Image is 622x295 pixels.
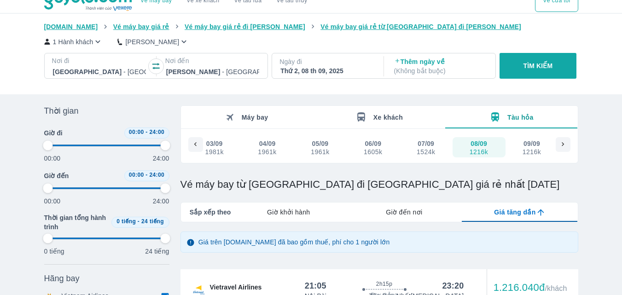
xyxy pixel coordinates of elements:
span: Sắp xếp theo [190,208,231,217]
span: 24 tiếng [141,218,164,225]
button: TÌM KIẾM [500,53,576,79]
p: ( Không bắt buộc ) [394,66,487,75]
span: Giờ đến nơi [386,208,422,217]
span: Vé máy bay giá rẻ đi [PERSON_NAME] [185,23,305,30]
span: - [145,172,147,178]
span: Xe khách [373,114,403,121]
p: Nơi đến [165,56,260,65]
span: 24:00 [149,129,164,135]
div: 1.216.040đ [494,282,567,293]
div: 1981k [205,148,223,156]
div: 08/09 [471,139,487,148]
button: 1 Hành khách [44,37,103,46]
span: Vé máy bay giá rẻ từ [GEOGRAPHIC_DATA] đi [PERSON_NAME] [320,23,521,30]
p: 24:00 [153,197,169,206]
span: Máy bay [242,114,268,121]
p: 0 tiếng [44,247,64,256]
nav: breadcrumb [44,22,578,31]
div: 04/09 [259,139,276,148]
div: 1524k [417,148,435,156]
div: 1961k [311,148,329,156]
div: 21:05 [305,280,326,291]
p: 1 Hành khách [53,37,93,46]
span: 2h15p [376,280,392,288]
span: - [138,218,140,225]
p: 00:00 [44,197,61,206]
p: 24:00 [153,154,169,163]
span: Giờ đến [44,171,69,180]
div: 1216k [470,148,488,156]
p: Giá trên [DOMAIN_NAME] đã bao gồm thuế, phí cho 1 người lớn [198,237,390,247]
span: /khách [545,284,567,292]
div: lab API tabs example [231,202,577,222]
div: Thứ 2, 08 th 09, 2025 [280,66,373,75]
p: Ngày đi [279,57,374,66]
span: Giờ đi [44,128,63,138]
div: 07/09 [418,139,434,148]
p: Nơi đi [52,56,147,65]
div: 1216k [523,148,541,156]
div: 03/09 [206,139,223,148]
span: Tàu hỏa [507,114,534,121]
span: Giá tăng dần [494,208,535,217]
p: 24 tiếng [145,247,169,256]
button: [PERSON_NAME] [117,37,189,46]
span: Thời gian tổng hành trình [44,213,108,231]
div: 23:20 [442,280,464,291]
span: Vé máy bay giá rẻ [113,23,169,30]
span: 24:00 [149,172,164,178]
span: Hãng bay [44,273,80,284]
span: Giờ khởi hành [267,208,310,217]
span: 0 tiếng [116,218,136,225]
div: 1605k [364,148,382,156]
span: 00:00 [129,172,144,178]
div: 09/09 [523,139,540,148]
p: Thêm ngày về [394,57,487,75]
div: 06/09 [365,139,381,148]
span: Thời gian [44,105,79,116]
p: 00:00 [44,154,61,163]
div: 1961k [258,148,276,156]
span: [DOMAIN_NAME] [44,23,98,30]
p: [PERSON_NAME] [125,37,179,46]
span: - [145,129,147,135]
span: 00:00 [129,129,144,135]
h1: Vé máy bay từ [GEOGRAPHIC_DATA] đi [GEOGRAPHIC_DATA] giá rẻ nhất [DATE] [180,178,578,191]
div: 05/09 [312,139,329,148]
p: TÌM KIẾM [523,61,553,70]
